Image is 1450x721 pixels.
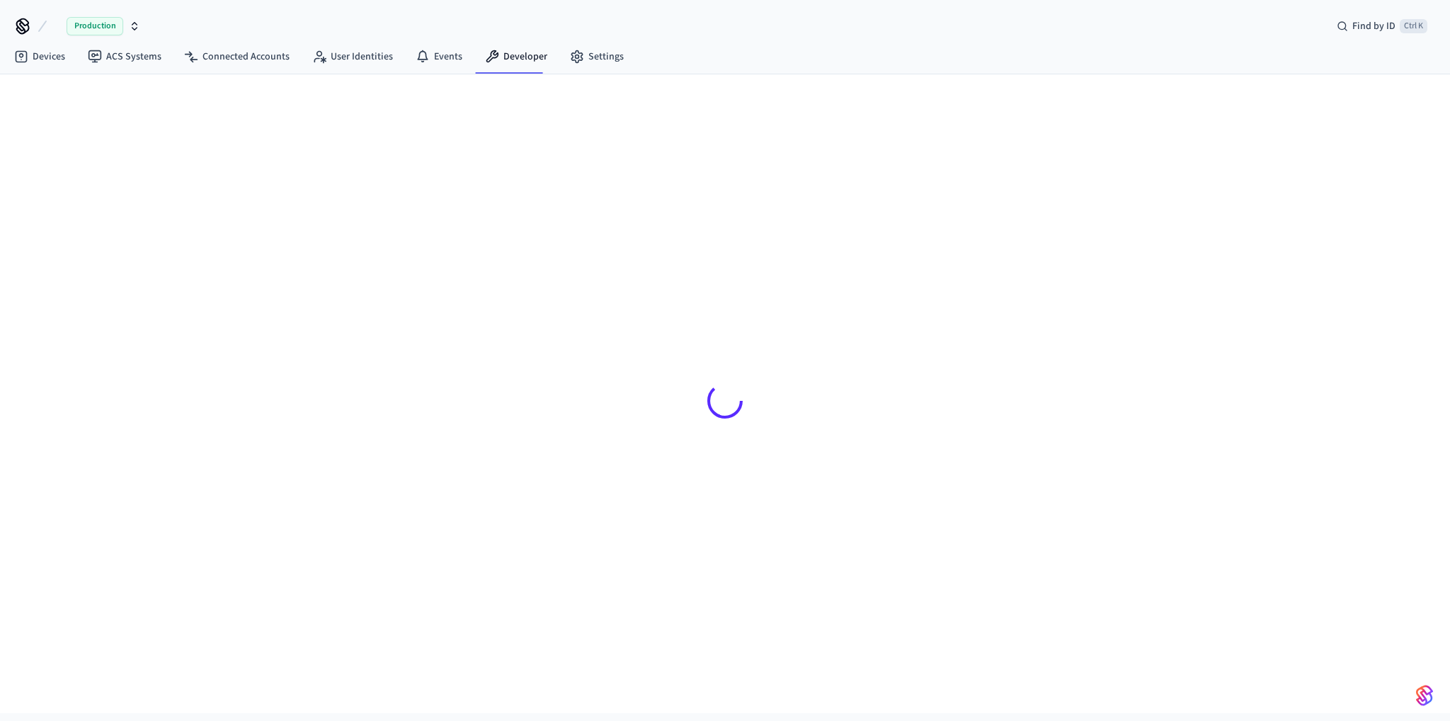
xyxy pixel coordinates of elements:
[67,17,123,35] span: Production
[1416,684,1433,707] img: SeamLogoGradient.69752ec5.svg
[559,44,635,69] a: Settings
[1325,13,1439,39] div: Find by IDCtrl K
[173,44,301,69] a: Connected Accounts
[1400,19,1427,33] span: Ctrl K
[301,44,404,69] a: User Identities
[474,44,559,69] a: Developer
[404,44,474,69] a: Events
[1352,19,1395,33] span: Find by ID
[3,44,76,69] a: Devices
[76,44,173,69] a: ACS Systems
